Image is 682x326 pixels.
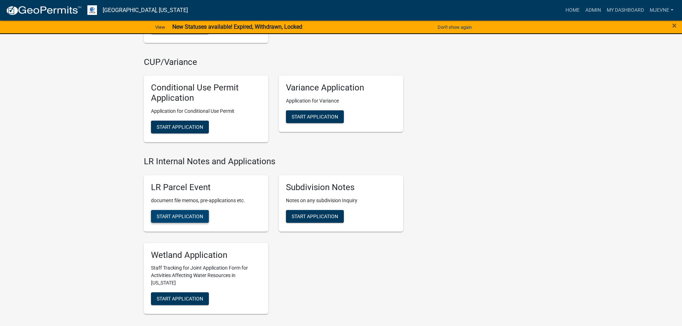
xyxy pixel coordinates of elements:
button: Start Application [286,210,344,223]
p: Notes on any subdivision Inquiry [286,197,396,204]
img: Otter Tail County, Minnesota [87,5,97,15]
h5: Conditional Use Permit Application [151,83,261,103]
a: Home [563,4,583,17]
h5: Wetland Application [151,250,261,260]
button: Start Application [151,292,209,305]
h5: LR Parcel Event [151,182,261,193]
span: Start Application [292,114,338,120]
a: View [152,21,168,33]
h5: Subdivision Notes [286,182,396,193]
h4: CUP/Variance [144,57,403,67]
p: Staff Tracking for Joint Application Form for Activities Affecting Water Resources in [US_STATE] [151,264,261,287]
h5: Variance Application [286,83,396,93]
button: Close [672,21,677,30]
a: My Dashboard [604,4,647,17]
button: Don't show again [435,21,475,33]
button: Start Application [286,110,344,123]
span: Start Application [157,213,203,219]
button: Start Application [151,121,209,133]
span: Start Application [157,296,203,302]
h4: LR Internal Notes and Applications [144,156,403,167]
a: MJevne [647,4,676,17]
p: Application for Variance [286,97,396,105]
strong: New Statuses available! Expired, Withdrawn, Locked [172,23,302,30]
span: Start Application [157,124,203,130]
span: Start Application [292,213,338,219]
a: [GEOGRAPHIC_DATA], [US_STATE] [103,4,188,16]
p: Application for Conditional Use Permit [151,107,261,115]
button: Start Application [151,210,209,223]
p: document file memos, pre-applications etc. [151,197,261,204]
span: × [672,21,677,31]
a: Admin [583,4,604,17]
